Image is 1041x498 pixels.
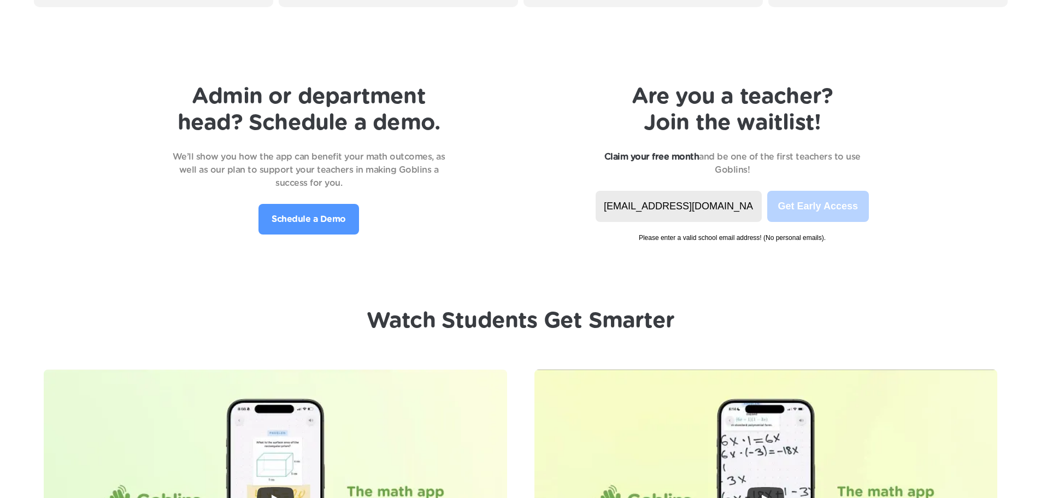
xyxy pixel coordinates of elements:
[258,204,359,235] a: Schedule a Demo
[172,150,445,190] p: We’ll show you how the app can benefit your math outcomes, as well as our plan to support your te...
[596,191,762,222] input: name@yourschool.org
[596,150,869,177] p: and be one of the first teachers to use Goblins!
[272,213,346,226] p: Schedule a Demo
[172,84,445,136] h1: Admin or department head? Schedule a demo.
[604,153,699,161] strong: Claim your free month
[767,191,869,222] button: Get Early Access
[596,222,869,243] span: Please enter a valid school email address! (No personal emails).
[596,84,869,136] h1: Are you a teacher? Join the waitlist!
[367,308,674,334] h1: Watch Students Get Smarter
